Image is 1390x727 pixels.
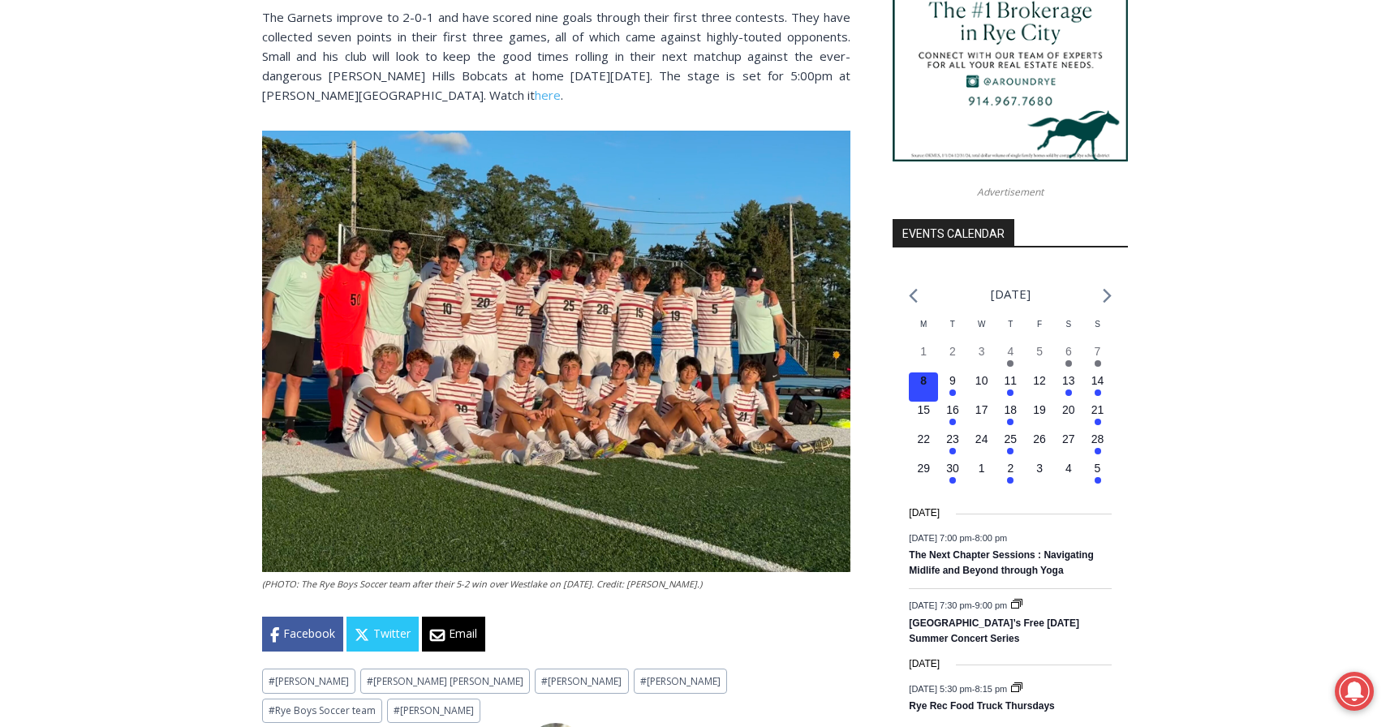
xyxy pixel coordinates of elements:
[387,699,480,724] a: #[PERSON_NAME]
[535,669,628,694] a: #[PERSON_NAME]
[1033,432,1046,445] time: 26
[269,703,275,717] span: #
[949,477,956,484] em: Has events
[1033,374,1046,387] time: 12
[967,460,996,489] button: 1
[909,700,1054,713] a: Rye Rec Food Truck Thursdays
[1054,460,1083,489] button: 4
[262,669,355,694] a: #[PERSON_NAME]
[949,389,956,396] em: Has events
[917,403,930,416] time: 15
[1007,477,1013,484] em: Has events
[1062,432,1075,445] time: 27
[346,617,419,651] a: Twitter
[909,617,1079,646] a: [GEOGRAPHIC_DATA]’s Free [DATE] Summer Concert Series
[1095,419,1101,425] em: Has events
[909,549,1093,578] a: The Next Chapter Sessions : Navigating Midlife and Beyond through Yoga
[978,320,985,329] span: W
[909,460,938,489] button: 29
[909,600,971,610] span: [DATE] 7:30 pm
[541,674,548,688] span: #
[909,683,1009,693] time: -
[1007,448,1013,454] em: Has events
[1008,320,1013,329] span: T
[938,431,967,460] button: 23 Has events
[991,283,1031,305] li: [DATE]
[996,460,1026,489] button: 2 Has events
[967,431,996,460] button: 24
[1083,431,1112,460] button: 28 Has events
[634,669,727,694] a: #[PERSON_NAME]
[390,157,786,202] a: Intern @ [DOMAIN_NAME]
[1095,462,1101,475] time: 5
[1065,345,1072,358] time: 6
[1083,460,1112,489] button: 5 Has events
[909,656,940,672] time: [DATE]
[1091,403,1104,416] time: 21
[1095,360,1101,367] em: Has events
[1007,360,1013,367] em: Has events
[961,184,1060,200] span: Advertisement
[909,600,1009,610] time: -
[946,403,959,416] time: 16
[424,161,752,198] span: Intern @ [DOMAIN_NAME]
[1054,402,1083,431] button: 20
[917,432,930,445] time: 22
[640,674,647,688] span: #
[1007,345,1013,358] time: 4
[1025,318,1054,343] div: Friday
[262,131,850,572] img: (PHOTO: The Rye Boys Soccer team after their 5-2 win over Westlake on September 8, 2025. Credit: ...
[975,532,1007,542] span: 8:00 pm
[1054,343,1083,372] button: 6 Has events
[909,505,940,521] time: [DATE]
[950,320,955,329] span: T
[1005,432,1018,445] time: 25
[920,374,927,387] time: 8
[909,402,938,431] button: 15
[909,683,971,693] span: [DATE] 5:30 pm
[1095,320,1100,329] span: S
[262,699,382,724] a: #Rye Boys Soccer team
[1062,403,1075,416] time: 20
[262,617,343,651] a: Facebook
[1007,462,1013,475] time: 2
[262,7,850,105] p: The Garnets improve to 2-0-1 and have scored nine goals through their first three contests. They ...
[269,674,275,688] span: #
[1007,419,1013,425] em: Has events
[949,419,956,425] em: Has events
[1065,389,1072,396] em: Has events
[909,532,971,542] span: [DATE] 7:00 pm
[909,343,938,372] button: 1
[946,462,959,475] time: 30
[1083,402,1112,431] button: 21 Has events
[909,318,938,343] div: Monday
[938,372,967,402] button: 9 Has events
[410,1,767,157] div: "The first chef I interviewed talked about coming to [GEOGRAPHIC_DATA] from [GEOGRAPHIC_DATA] in ...
[1036,462,1043,475] time: 3
[1005,374,1018,387] time: 11
[909,372,938,402] button: 8
[979,345,985,358] time: 3
[949,448,956,454] em: Has events
[1025,372,1054,402] button: 12
[1095,448,1101,454] em: Has events
[1095,477,1101,484] em: Has events
[967,372,996,402] button: 10
[360,669,530,694] a: #[PERSON_NAME] [PERSON_NAME]
[1065,462,1072,475] time: 4
[1037,320,1042,329] span: F
[967,318,996,343] div: Wednesday
[996,372,1026,402] button: 11 Has events
[1054,372,1083,402] button: 13 Has events
[909,288,918,303] a: Previous month
[975,683,1007,693] span: 8:15 pm
[1025,343,1054,372] button: 5
[917,462,930,475] time: 29
[946,432,959,445] time: 23
[394,703,400,717] span: #
[975,600,1007,610] span: 9:00 pm
[262,577,850,591] figcaption: (PHOTO: The Rye Boys Soccer team after their 5-2 win over Westlake on [DATE]. Credit: [PERSON_NAM...
[949,345,956,358] time: 2
[1065,320,1071,329] span: S
[979,462,985,475] time: 1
